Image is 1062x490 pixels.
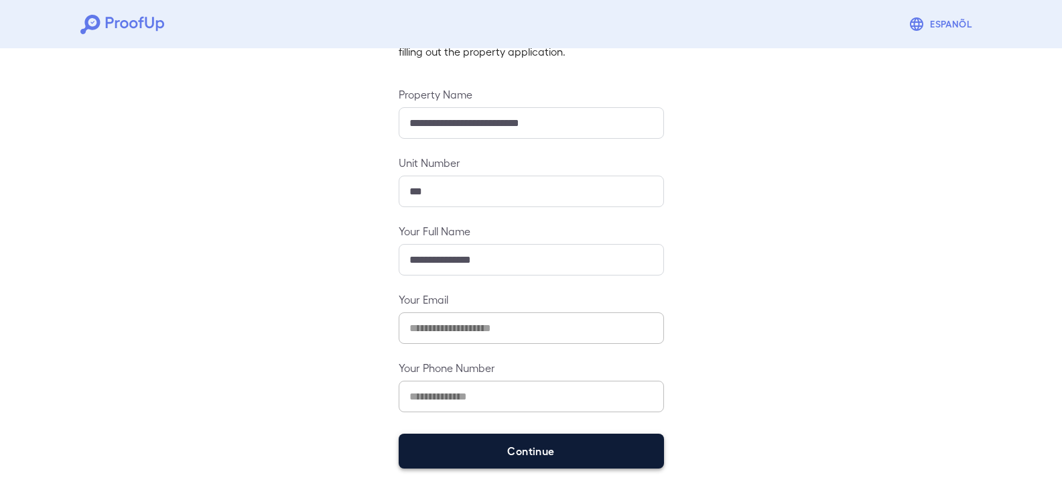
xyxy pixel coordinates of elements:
[399,223,664,239] label: Your Full Name
[399,434,664,469] button: Continue
[399,360,664,375] label: Your Phone Number
[399,86,664,102] label: Property Name
[399,155,664,170] label: Unit Number
[903,11,982,38] button: Espanõl
[399,292,664,307] label: Your Email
